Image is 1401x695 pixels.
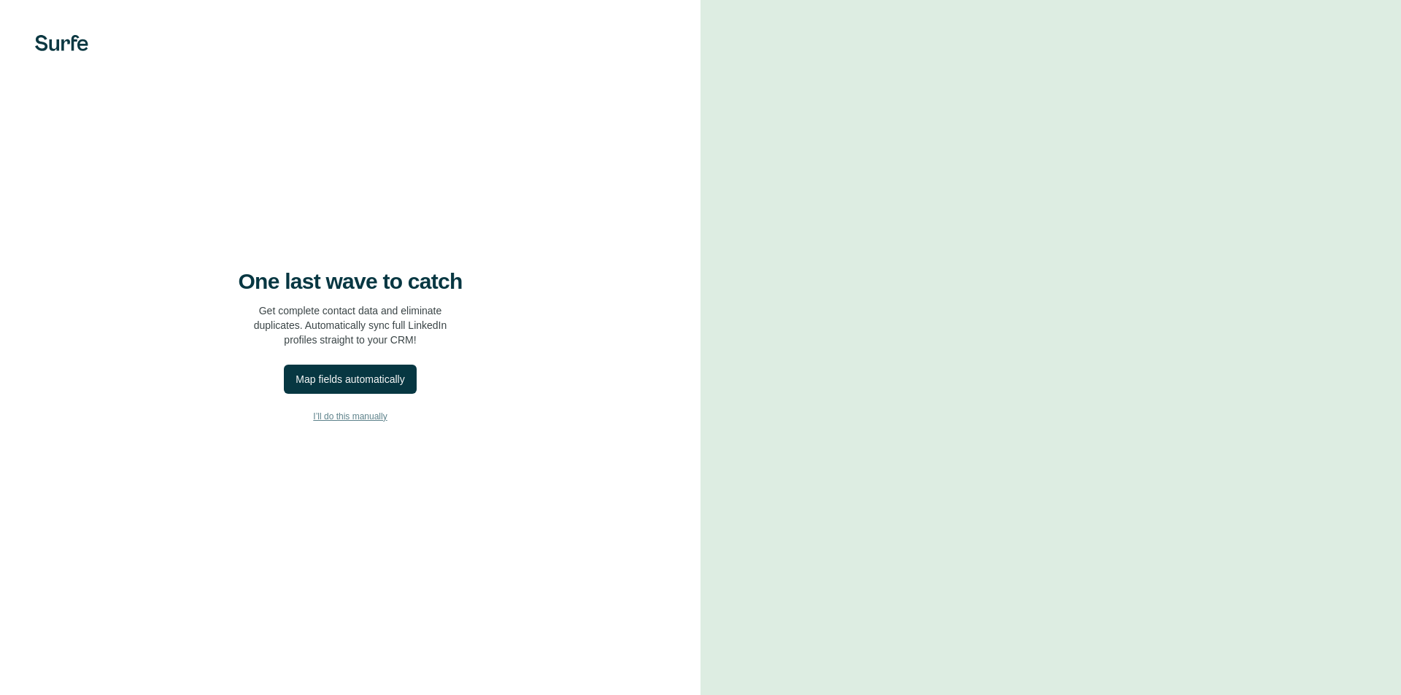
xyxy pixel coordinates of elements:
button: I’ll do this manually [29,405,671,427]
p: Get complete contact data and eliminate duplicates. Automatically sync full LinkedIn profiles str... [254,303,447,347]
h4: One last wave to catch [239,268,463,295]
div: Map fields automatically [296,372,404,387]
img: Surfe's logo [35,35,88,51]
span: I’ll do this manually [313,410,387,423]
button: Map fields automatically [284,365,416,394]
